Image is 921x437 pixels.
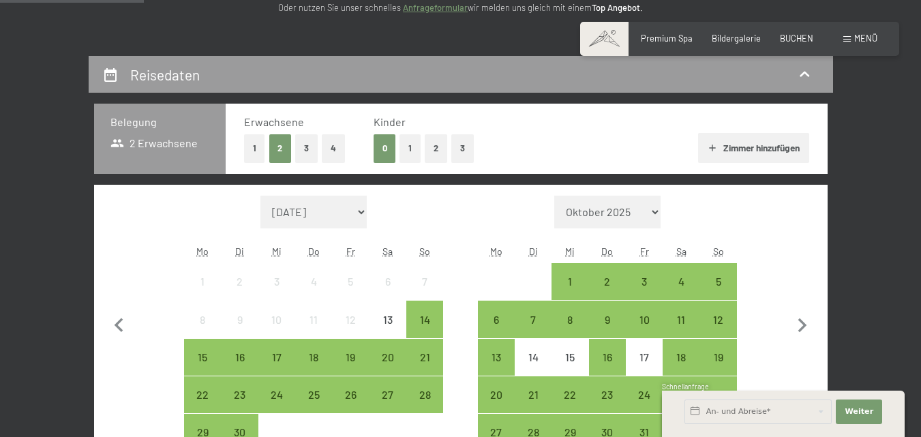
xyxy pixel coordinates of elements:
[663,263,699,300] div: Anreise möglich
[222,376,258,413] div: Tue Sep 23 2025
[260,314,294,348] div: 10
[369,376,406,413] div: Sat Sep 27 2025
[371,314,405,348] div: 13
[258,301,295,337] div: Wed Sep 10 2025
[698,133,809,163] button: Zimmer hinzufügen
[295,376,332,413] div: Anreise möglich
[589,376,626,413] div: Thu Oct 23 2025
[626,339,663,376] div: Fri Oct 17 2025
[223,352,257,386] div: 16
[589,376,626,413] div: Anreise möglich
[664,314,698,348] div: 11
[627,314,661,348] div: 10
[553,389,587,423] div: 22
[269,134,292,162] button: 2
[308,245,320,257] abbr: Donnerstag
[626,339,663,376] div: Anreise nicht möglich
[406,301,443,337] div: Sun Sep 14 2025
[408,276,442,310] div: 7
[223,389,257,423] div: 23
[403,2,468,13] a: Anfrageformular
[590,276,624,310] div: 2
[184,376,221,413] div: Anreise möglich
[662,382,709,391] span: Schnellanfrage
[295,134,318,162] button: 3
[590,389,624,423] div: 23
[184,339,221,376] div: Anreise möglich
[626,376,663,413] div: Fri Oct 24 2025
[552,263,588,300] div: Anreise möglich
[490,245,502,257] abbr: Montag
[333,389,367,423] div: 26
[565,245,575,257] abbr: Mittwoch
[664,276,698,310] div: 4
[406,339,443,376] div: Anreise möglich
[590,352,624,386] div: 16
[589,263,626,300] div: Anreise möglich
[258,263,295,300] div: Wed Sep 03 2025
[515,339,552,376] div: Tue Oct 14 2025
[699,376,736,413] div: Sun Oct 26 2025
[515,339,552,376] div: Anreise nicht möglich
[589,339,626,376] div: Thu Oct 16 2025
[244,115,304,128] span: Erwachsene
[406,376,443,413] div: Sun Sep 28 2025
[185,314,220,348] div: 8
[332,339,369,376] div: Fri Sep 19 2025
[406,376,443,413] div: Anreise möglich
[184,263,221,300] div: Anreise nicht möglich
[332,301,369,337] div: Fri Sep 12 2025
[601,245,613,257] abbr: Donnerstag
[699,263,736,300] div: Sun Oct 05 2025
[627,352,661,386] div: 17
[699,301,736,337] div: Anreise möglich
[552,301,588,337] div: Anreise möglich
[297,276,331,310] div: 4
[184,301,221,337] div: Anreise nicht möglich
[222,301,258,337] div: Anreise nicht möglich
[479,314,513,348] div: 6
[371,276,405,310] div: 6
[627,389,661,423] div: 24
[235,245,244,257] abbr: Dienstag
[663,301,699,337] div: Anreise möglich
[701,314,735,348] div: 12
[185,352,220,386] div: 15
[369,301,406,337] div: Anreise nicht möglich
[295,263,332,300] div: Thu Sep 04 2025
[663,301,699,337] div: Sat Oct 11 2025
[374,115,406,128] span: Kinder
[406,339,443,376] div: Sun Sep 21 2025
[780,33,813,44] a: BUCHEN
[297,389,331,423] div: 25
[663,376,699,413] div: Anreise möglich
[699,339,736,376] div: Sun Oct 19 2025
[185,389,220,423] div: 22
[110,115,210,130] h3: Belegung
[406,263,443,300] div: Anreise nicht möglich
[641,33,693,44] span: Premium Spa
[258,301,295,337] div: Anreise nicht möglich
[627,276,661,310] div: 3
[408,389,442,423] div: 28
[371,389,405,423] div: 27
[260,352,294,386] div: 17
[478,339,515,376] div: Mon Oct 13 2025
[371,352,405,386] div: 20
[553,314,587,348] div: 8
[626,263,663,300] div: Anreise möglich
[332,376,369,413] div: Fri Sep 26 2025
[295,263,332,300] div: Anreise nicht möglich
[516,314,550,348] div: 7
[663,263,699,300] div: Sat Oct 04 2025
[295,339,332,376] div: Thu Sep 18 2025
[346,245,355,257] abbr: Freitag
[589,301,626,337] div: Thu Oct 09 2025
[184,376,221,413] div: Mon Sep 22 2025
[478,376,515,413] div: Anreise möglich
[640,245,649,257] abbr: Freitag
[408,314,442,348] div: 14
[699,263,736,300] div: Anreise möglich
[297,352,331,386] div: 18
[260,389,294,423] div: 24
